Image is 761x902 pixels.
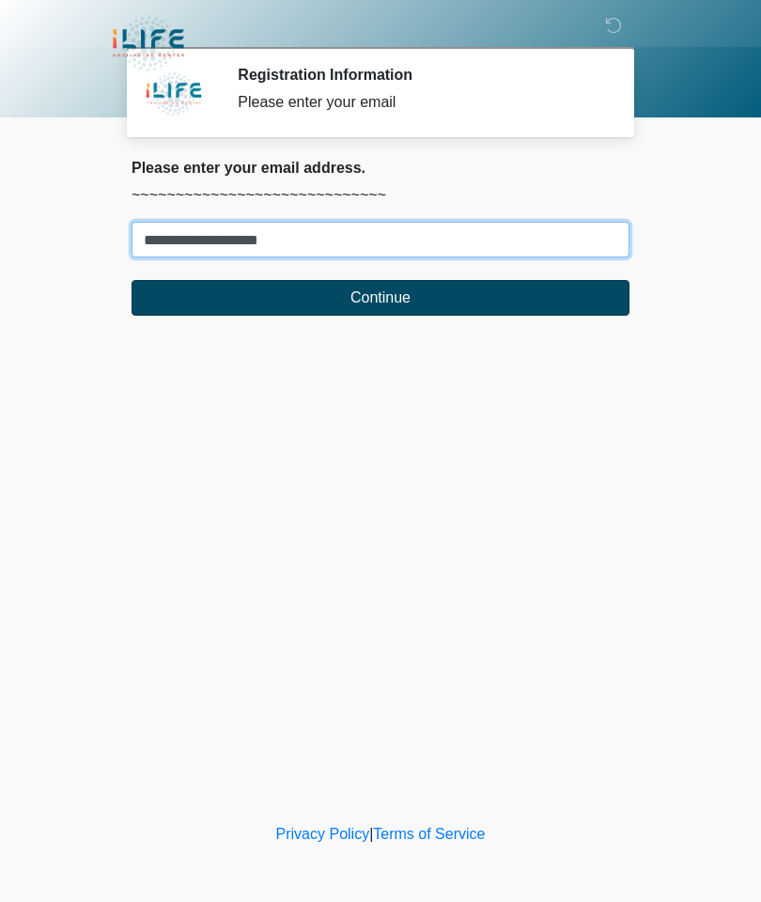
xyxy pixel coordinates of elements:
[113,14,184,73] img: iLIFE Anti-Aging Center Logo
[276,826,370,842] a: Privacy Policy
[238,91,601,114] div: Please enter your email
[373,826,485,842] a: Terms of Service
[369,826,373,842] a: |
[132,184,629,207] p: ~~~~~~~~~~~~~~~~~~~~~~~~~~~~~
[132,280,629,316] button: Continue
[146,66,202,122] img: Agent Avatar
[132,159,629,177] h2: Please enter your email address.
